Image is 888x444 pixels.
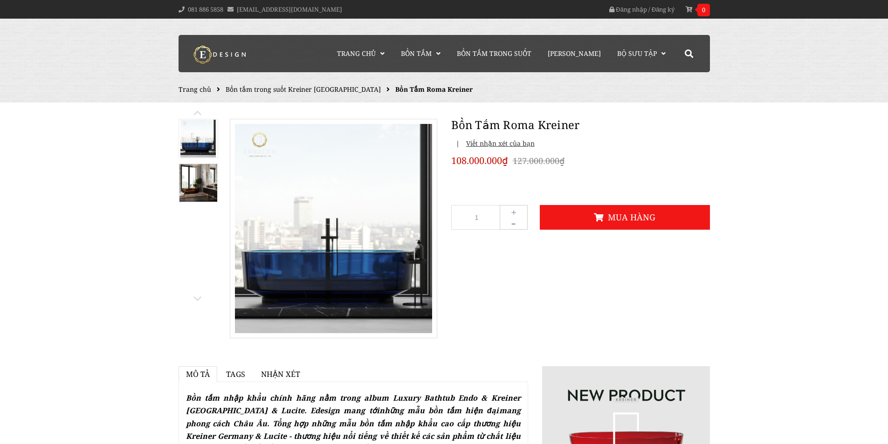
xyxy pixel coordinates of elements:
[500,216,528,230] button: -
[541,35,608,72] a: [PERSON_NAME]
[226,85,381,94] a: Bồn tắm trong suốt Kreiner [GEOGRAPHIC_DATA]
[540,205,710,230] button: Mua hàng
[450,35,538,72] a: Bồn Tắm Trong Suốt
[457,49,531,58] span: Bồn Tắm Trong Suốt
[610,35,673,72] a: Bộ Sưu Tập
[186,369,210,379] span: Mô tả
[188,5,223,14] a: 081 886 5858
[456,139,460,148] span: |
[337,49,376,58] span: Trang chủ
[451,116,710,133] h1: Bồn Tắm Roma Kreiner
[401,49,432,58] span: Bồn Tắm
[500,205,528,219] button: +
[230,119,437,338] img: Bồn Tắm Roma Kreiner
[261,369,300,379] span: Nhận xét
[513,155,564,166] del: 127.000.000₫
[180,120,216,157] img: Bồn Tắm Roma Kreiner
[395,85,473,94] span: Bồn Tắm Roma Kreiner
[394,35,447,72] a: Bồn Tắm
[226,369,245,379] span: Tags
[461,139,535,148] span: Viết nhận xét của bạn
[617,49,657,58] span: Bộ Sưu Tập
[697,4,710,16] span: 0
[237,5,342,14] a: [EMAIL_ADDRESS][DOMAIN_NAME]
[451,154,508,168] span: 108.000.000₫
[330,35,392,72] a: Trang chủ
[379,405,499,416] a: những mẫu bồn tắm hiện đại
[648,5,650,14] span: /
[179,85,211,94] a: Trang chủ
[186,45,255,64] img: logo Kreiner Germany - Edesign Interior
[179,164,217,202] img: Bồn Tắm Roma Kreiner
[548,49,601,58] span: [PERSON_NAME]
